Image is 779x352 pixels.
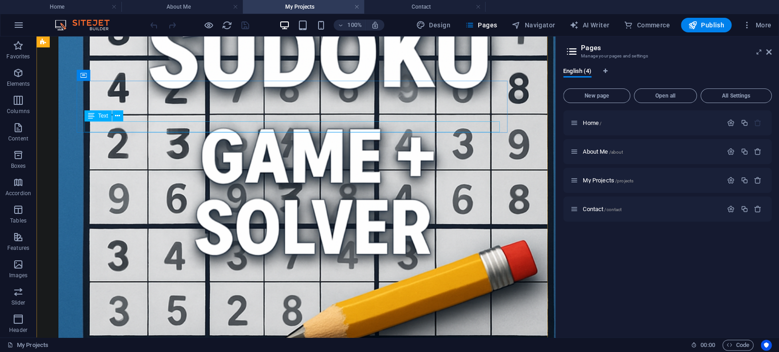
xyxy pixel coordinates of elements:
div: Design (Ctrl+Alt+Y) [413,18,454,32]
span: Publish [688,21,724,30]
p: Slider [11,299,26,306]
h6: 100% [347,20,362,31]
i: Reload page [222,20,232,31]
p: Images [9,272,28,279]
button: Design [413,18,454,32]
div: Settings [727,148,735,155]
span: Text [98,113,108,119]
p: Header [9,326,27,334]
p: Columns [7,108,30,115]
p: Boxes [11,162,26,170]
span: Click to open page [583,119,601,126]
div: Duplicate [740,205,748,213]
button: New page [563,88,630,103]
div: The startpage cannot be deleted [754,119,762,127]
button: AI Writer [566,18,613,32]
p: Features [7,244,29,252]
span: /about [609,150,623,155]
button: Navigator [508,18,559,32]
span: 00 00 [701,340,715,351]
span: Code [727,340,749,351]
p: Content [8,135,28,142]
div: My Projects/projects [580,177,722,183]
span: Click to open page [583,177,633,184]
span: /contact [604,207,622,212]
span: : [707,342,708,348]
button: All Settings [701,88,772,103]
button: Usercentrics [761,340,772,351]
span: Navigator [512,21,555,30]
h4: About Me [121,2,243,12]
span: Commerce [624,21,670,30]
span: Pages [465,21,497,30]
button: 100% [334,20,366,31]
div: Settings [727,176,735,184]
span: / [600,121,601,126]
p: Accordion [5,190,31,197]
span: /projects [615,178,633,183]
span: Open all [638,93,693,98]
p: Elements [7,80,30,88]
button: Publish [681,18,732,32]
button: Open all [634,88,697,103]
h6: Session time [691,340,715,351]
div: Home/ [580,120,722,126]
p: Favorites [6,53,30,60]
button: Code [722,340,753,351]
h2: Pages [581,44,772,52]
div: Duplicate [740,119,748,127]
div: Remove [754,205,762,213]
div: Remove [754,148,762,155]
span: Click to open page [583,206,622,212]
span: New page [567,93,626,98]
div: Duplicate [740,176,748,184]
span: English (4) [563,66,591,78]
span: AI Writer [570,21,609,30]
div: Remove [754,176,762,184]
span: Design [416,21,450,30]
button: Click here to leave preview mode and continue editing [203,20,214,31]
div: Language Tabs [563,67,772,85]
button: Commerce [620,18,674,32]
button: More [739,18,775,32]
div: Duplicate [740,148,748,155]
a: Click to cancel selection. Double-click to open Pages [7,340,48,351]
i: On resize automatically adjust zoom level to fit chosen device. [371,21,379,29]
div: Settings [727,119,735,127]
p: Tables [10,217,26,224]
div: Settings [727,205,735,213]
div: About Me/about [580,149,722,155]
img: Editor Logo [52,20,121,31]
span: All Settings [705,93,768,98]
div: Contact/contact [580,206,722,212]
button: reload [221,20,232,31]
span: More [742,21,771,30]
h3: Manage your pages and settings [581,52,753,60]
h4: My Projects [243,2,364,12]
button: Pages [461,18,501,32]
h4: Contact [364,2,486,12]
span: Click to open page [583,148,623,155]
